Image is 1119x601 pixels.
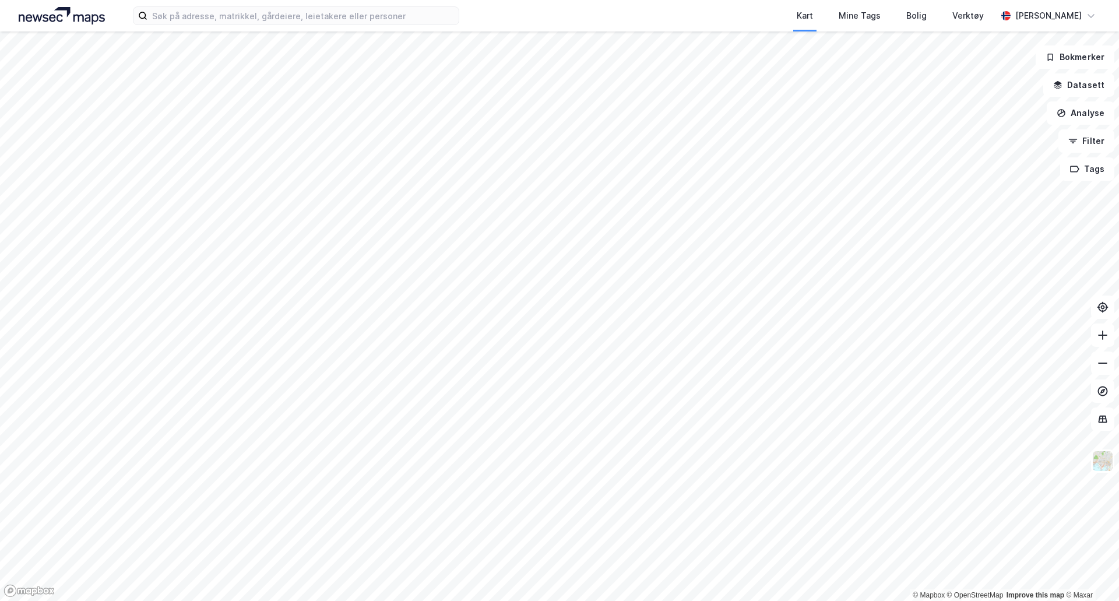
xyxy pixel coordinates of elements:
[1061,545,1119,601] div: Kontrollprogram for chat
[1061,545,1119,601] iframe: Chat Widget
[1092,450,1114,472] img: Z
[1043,73,1114,97] button: Datasett
[797,9,813,23] div: Kart
[947,591,1004,599] a: OpenStreetMap
[839,9,881,23] div: Mine Tags
[1036,45,1114,69] button: Bokmerker
[19,7,105,24] img: logo.a4113a55bc3d86da70a041830d287a7e.svg
[913,591,945,599] a: Mapbox
[147,7,459,24] input: Søk på adresse, matrikkel, gårdeiere, leietakere eller personer
[1060,157,1114,181] button: Tags
[952,9,984,23] div: Verktøy
[1007,591,1064,599] a: Improve this map
[3,584,55,598] a: Mapbox homepage
[1058,129,1114,153] button: Filter
[906,9,927,23] div: Bolig
[1015,9,1082,23] div: [PERSON_NAME]
[1047,101,1114,125] button: Analyse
